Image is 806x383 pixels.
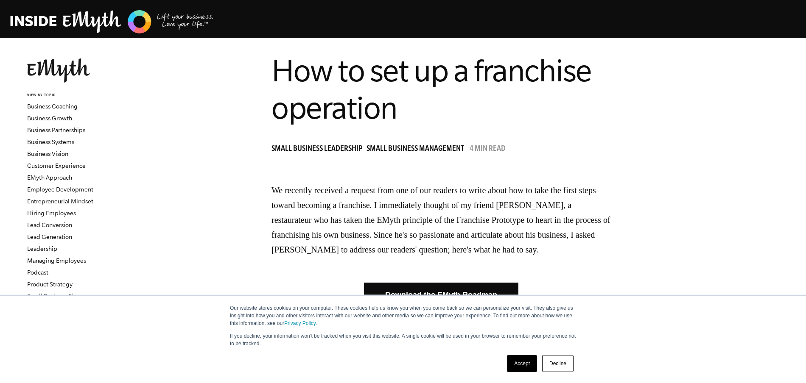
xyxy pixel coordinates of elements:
a: Small Business Leadership [271,145,367,154]
span: Small Business Management [367,145,464,154]
a: Download the EMyth Roadmap [364,283,518,308]
a: Small Business Management [367,145,468,154]
span: How to set up a franchise operation [271,53,591,125]
span: Small Business Leadership [271,145,362,154]
a: Product Strategy [27,281,73,288]
a: Privacy Policy [284,320,316,326]
p: We recently received a request from one of our readers to write about how to take the first steps... [271,183,611,257]
a: Business Coaching [27,103,78,110]
a: Customer Experience [27,162,86,169]
a: Business Growth [27,115,72,122]
a: Managing Employees [27,257,86,264]
p: 4 min read [470,145,506,154]
p: Our website stores cookies on your computer. These cookies help us know you when you come back so... [230,304,576,327]
a: Leadership [27,245,57,252]
img: EMyth Business Coaching [10,9,214,35]
a: Small Business Finance [27,293,90,300]
a: Podcast [27,269,48,276]
p: If you decline, your information won’t be tracked when you visit this website. A single cookie wi... [230,332,576,347]
a: Lead Generation [27,233,72,240]
a: Lead Conversion [27,222,72,228]
a: Entrepreneurial Mindset [27,198,93,205]
img: EMyth [27,58,90,83]
h6: VIEW BY TOPIC [27,93,129,98]
a: Employee Development [27,186,93,193]
a: EMyth Approach [27,174,72,181]
a: Business Partnerships [27,127,85,133]
a: Decline [542,355,574,372]
a: Business Vision [27,150,68,157]
a: Accept [507,355,537,372]
a: Hiring Employees [27,210,76,216]
a: Business Systems [27,139,74,145]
